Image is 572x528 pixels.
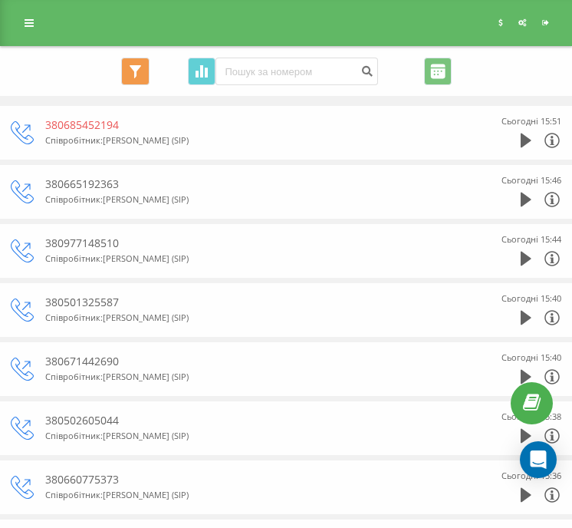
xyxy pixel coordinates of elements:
[45,295,462,310] div: 380501325587
[45,428,462,444] div: Співробітник : [PERSON_NAME] (SIP)
[45,413,462,428] div: 380502605044
[45,310,462,325] div: Співробітник : [PERSON_NAME] (SIP)
[45,177,462,192] div: 380665192363
[501,232,561,247] div: Сьогодні 15:44
[45,192,462,207] div: Співробітник : [PERSON_NAME] (SIP)
[501,468,561,483] div: Сьогодні 15:36
[45,236,462,251] div: 380977148510
[45,369,462,384] div: Співробітник : [PERSON_NAME] (SIP)
[501,350,561,365] div: Сьогодні 15:40
[520,441,557,478] div: Open Intercom Messenger
[45,472,462,487] div: 380660775373
[501,409,561,424] div: Сьогодні 15:38
[45,487,462,503] div: Співробітник : [PERSON_NAME] (SIP)
[45,133,462,148] div: Співробітник : [PERSON_NAME] (SIP)
[45,354,462,369] div: 380671442690
[45,251,462,266] div: Співробітник : [PERSON_NAME] (SIP)
[501,173,561,188] div: Сьогодні 15:46
[45,117,462,133] div: 380685452194
[215,58,378,85] input: Пошук за номером
[501,291,561,306] div: Сьогодні 15:40
[501,114,561,129] div: Сьогодні 15:51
